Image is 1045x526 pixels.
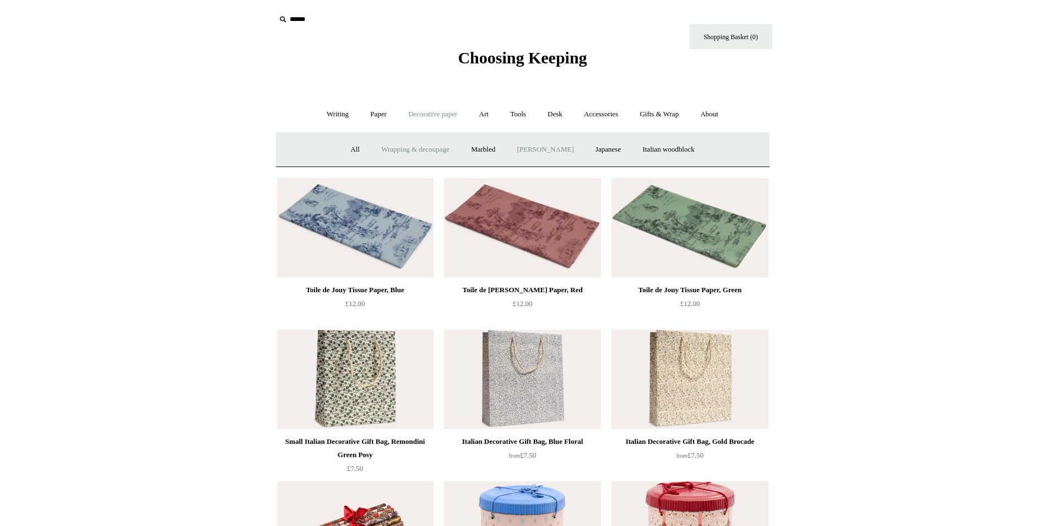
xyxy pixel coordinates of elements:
[509,451,536,459] span: £7.50
[461,135,505,164] a: Marbled
[444,283,600,329] a: Toile de [PERSON_NAME] Paper, Red £12.00
[632,135,704,164] a: Italian woodblock
[458,57,587,65] a: Choosing Keeping
[611,178,768,277] img: Toile de Jouy Tissue Paper, Green
[690,24,772,49] a: Shopping Basket (0)
[447,435,598,448] div: Italian Decorative Gift Bag, Blue Floral
[444,330,600,429] img: Italian Decorative Gift Bag, Blue Floral
[611,178,768,277] a: Toile de Jouy Tissue Paper, Green Toile de Jouy Tissue Paper, Green
[340,135,370,164] a: All
[500,100,536,129] a: Tools
[345,299,365,308] span: £12.00
[611,330,768,429] a: Italian Decorative Gift Bag, Gold Brocade Italian Decorative Gift Bag, Gold Brocade
[611,283,768,329] a: Toile de Jouy Tissue Paper, Green £12.00
[458,49,587,67] span: Choosing Keeping
[360,100,397,129] a: Paper
[676,451,703,459] span: £7.50
[513,299,533,308] span: £12.00
[277,435,434,480] a: Small Italian Decorative Gift Bag, Remondini Green Posy £7.50
[277,178,434,277] a: Toile de Jouy Tissue Paper, Blue Toile de Jouy Tissue Paper, Blue
[611,435,768,480] a: Italian Decorative Gift Bag, Gold Brocade from£7.50
[509,453,520,459] span: from
[680,299,700,308] span: £12.00
[444,330,600,429] a: Italian Decorative Gift Bag, Blue Floral Italian Decorative Gift Bag, Blue Floral
[676,453,687,459] span: from
[371,135,459,164] a: Wrapping & decoupage
[447,283,598,297] div: Toile de [PERSON_NAME] Paper, Red
[614,435,765,448] div: Italian Decorative Gift Bag, Gold Brocade
[630,100,689,129] a: Gifts & Wrap
[317,100,359,129] a: Writing
[586,135,631,164] a: Japanese
[277,283,434,329] a: Toile de Jouy Tissue Paper, Blue £12.00
[444,178,600,277] a: Toile de Jouy Tissue Paper, Red Toile de Jouy Tissue Paper, Red
[277,178,434,277] img: Toile de Jouy Tissue Paper, Blue
[444,178,600,277] img: Toile de Jouy Tissue Paper, Red
[280,283,431,297] div: Toile de Jouy Tissue Paper, Blue
[507,135,583,164] a: [PERSON_NAME]
[538,100,572,129] a: Desk
[469,100,499,129] a: Art
[347,464,363,473] span: £7.50
[277,330,434,429] a: Small Italian Decorative Gift Bag, Remondini Green Posy Small Italian Decorative Gift Bag, Remond...
[398,100,467,129] a: Decorative paper
[690,100,728,129] a: About
[574,100,628,129] a: Accessories
[277,330,434,429] img: Small Italian Decorative Gift Bag, Remondini Green Posy
[611,330,768,429] img: Italian Decorative Gift Bag, Gold Brocade
[444,435,600,480] a: Italian Decorative Gift Bag, Blue Floral from£7.50
[614,283,765,297] div: Toile de Jouy Tissue Paper, Green
[280,435,431,461] div: Small Italian Decorative Gift Bag, Remondini Green Posy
